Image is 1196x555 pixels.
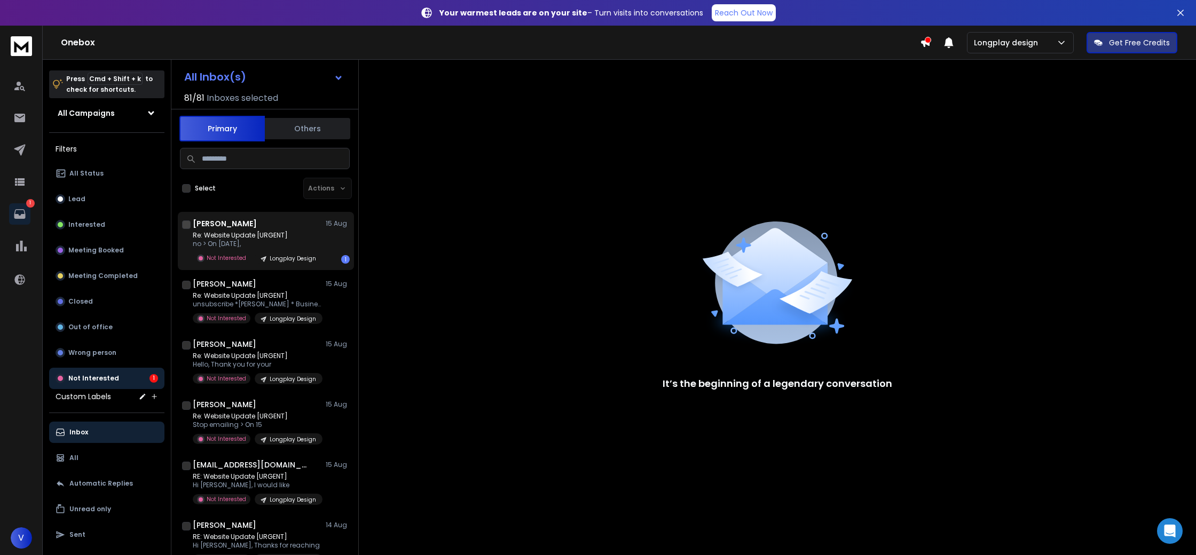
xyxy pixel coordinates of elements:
button: Automatic Replies [49,473,164,494]
p: 15 Aug [326,280,350,288]
p: Unread only [69,505,111,513]
p: All Status [69,169,104,178]
p: RE: Website Update [URGENT] [193,472,321,481]
div: Open Intercom Messenger [1157,518,1183,544]
button: V [11,527,32,549]
button: Inbox [49,422,164,443]
h1: [EMAIL_ADDRESS][DOMAIN_NAME] [193,459,310,470]
p: Longplay Design [270,375,316,383]
button: All Status [49,163,164,184]
button: Get Free Credits [1087,32,1177,53]
button: Interested [49,214,164,235]
h1: [PERSON_NAME] [193,399,256,410]
p: Not Interested [207,375,246,383]
p: 15 Aug [326,340,350,348]
span: 81 / 81 [184,92,204,105]
h1: All Campaigns [58,108,115,118]
button: All Campaigns [49,102,164,124]
div: 1 [341,255,350,264]
img: logo [11,36,32,56]
button: Others [265,117,350,140]
button: All [49,447,164,469]
p: It’s the beginning of a legendary conversation [663,376,892,391]
p: Re: Website Update [URGENT] [193,412,321,421]
p: Hi [PERSON_NAME], I would like [193,481,321,489]
p: Longplay design [974,37,1042,48]
p: Not Interested [207,314,246,322]
button: Not Interested1 [49,368,164,389]
h1: [PERSON_NAME] [193,339,256,350]
a: 1 [9,203,30,225]
button: Out of office [49,316,164,338]
p: Lead [68,195,85,203]
button: Lead [49,188,164,210]
p: Re: Website Update [URGENT] [193,352,321,360]
p: Longplay Design [270,496,316,504]
h3: Filters [49,141,164,156]
h1: Onebox [61,36,920,49]
p: Reach Out Now [715,7,773,18]
p: RE: Website Update [URGENT] [193,533,321,541]
p: Stop emailing > On 15 [193,421,321,429]
p: 14 Aug [326,521,350,529]
p: Not Interested [207,435,246,443]
p: Out of office [68,323,113,331]
p: Inbox [69,428,88,437]
p: Meeting Booked [68,246,124,255]
strong: Your warmest leads are on your site [439,7,587,18]
p: unsubscribe *[PERSON_NAME] * Business [193,300,321,308]
p: 1 [26,199,35,208]
p: Closed [68,297,93,306]
div: 1 [149,374,158,383]
button: Wrong person [49,342,164,363]
a: Reach Out Now [712,4,776,21]
h3: Custom Labels [56,391,111,402]
p: Re: Website Update [URGENT] [193,291,321,300]
p: Automatic Replies [69,479,133,488]
button: Meeting Completed [49,265,164,287]
p: 15 Aug [326,219,350,228]
p: Not Interested [207,495,246,503]
button: All Inbox(s) [176,66,352,88]
p: All [69,454,78,462]
p: Get Free Credits [1109,37,1170,48]
p: Wrong person [68,348,116,357]
p: Meeting Completed [68,272,138,280]
h1: [PERSON_NAME] [193,218,257,229]
span: Cmd + Shift + k [88,73,143,85]
p: no > On [DATE], [193,240,321,248]
p: Press to check for shortcuts. [66,74,153,95]
label: Select [195,184,216,193]
p: Longplay Design [270,255,316,263]
button: Primary [179,116,265,141]
p: Sent [69,530,85,539]
h1: [PERSON_NAME] [193,520,256,530]
button: Sent [49,524,164,545]
p: Re: Website Update [URGENT] [193,231,321,240]
p: 15 Aug [326,461,350,469]
p: Longplay Design [270,315,316,323]
p: Longplay Design [270,435,316,443]
p: Not Interested [68,374,119,383]
h3: Inboxes selected [207,92,278,105]
button: Closed [49,291,164,312]
p: Interested [68,220,105,229]
p: 15 Aug [326,400,350,409]
p: Hello, Thank you for your [193,360,321,369]
h1: [PERSON_NAME] [193,279,256,289]
h1: All Inbox(s) [184,72,246,82]
p: – Turn visits into conversations [439,7,703,18]
p: Hi [PERSON_NAME], Thanks for reaching [193,541,321,550]
p: Not Interested [207,254,246,262]
button: Unread only [49,498,164,520]
button: Meeting Booked [49,240,164,261]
